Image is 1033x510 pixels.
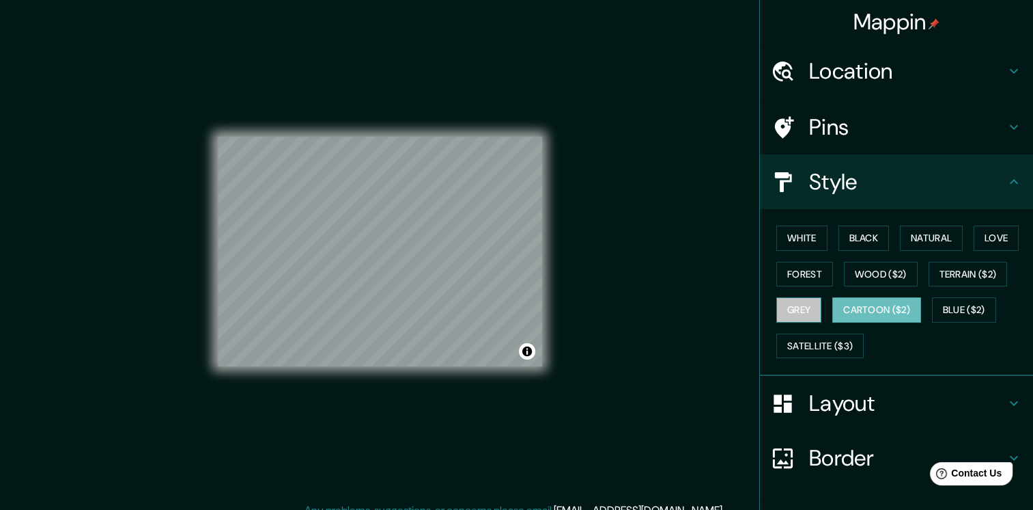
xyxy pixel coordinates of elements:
[974,226,1019,251] button: Love
[760,376,1033,431] div: Layout
[844,262,918,287] button: Wood ($2)
[519,343,535,360] button: Toggle attribution
[776,226,827,251] button: White
[809,444,1006,472] h4: Border
[929,18,939,29] img: pin-icon.png
[853,8,940,36] h4: Mappin
[838,226,890,251] button: Black
[760,44,1033,98] div: Location
[809,57,1006,85] h4: Location
[760,155,1033,209] div: Style
[911,457,1018,495] iframe: Help widget launcher
[832,297,921,323] button: Cartoon ($2)
[809,113,1006,141] h4: Pins
[809,390,1006,417] h4: Layout
[776,297,821,323] button: Grey
[776,262,833,287] button: Forest
[760,431,1033,485] div: Border
[929,262,1008,287] button: Terrain ($2)
[776,334,864,359] button: Satellite ($3)
[809,168,1006,196] h4: Style
[900,226,963,251] button: Natural
[218,137,542,366] canvas: Map
[760,100,1033,155] div: Pins
[932,297,996,323] button: Blue ($2)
